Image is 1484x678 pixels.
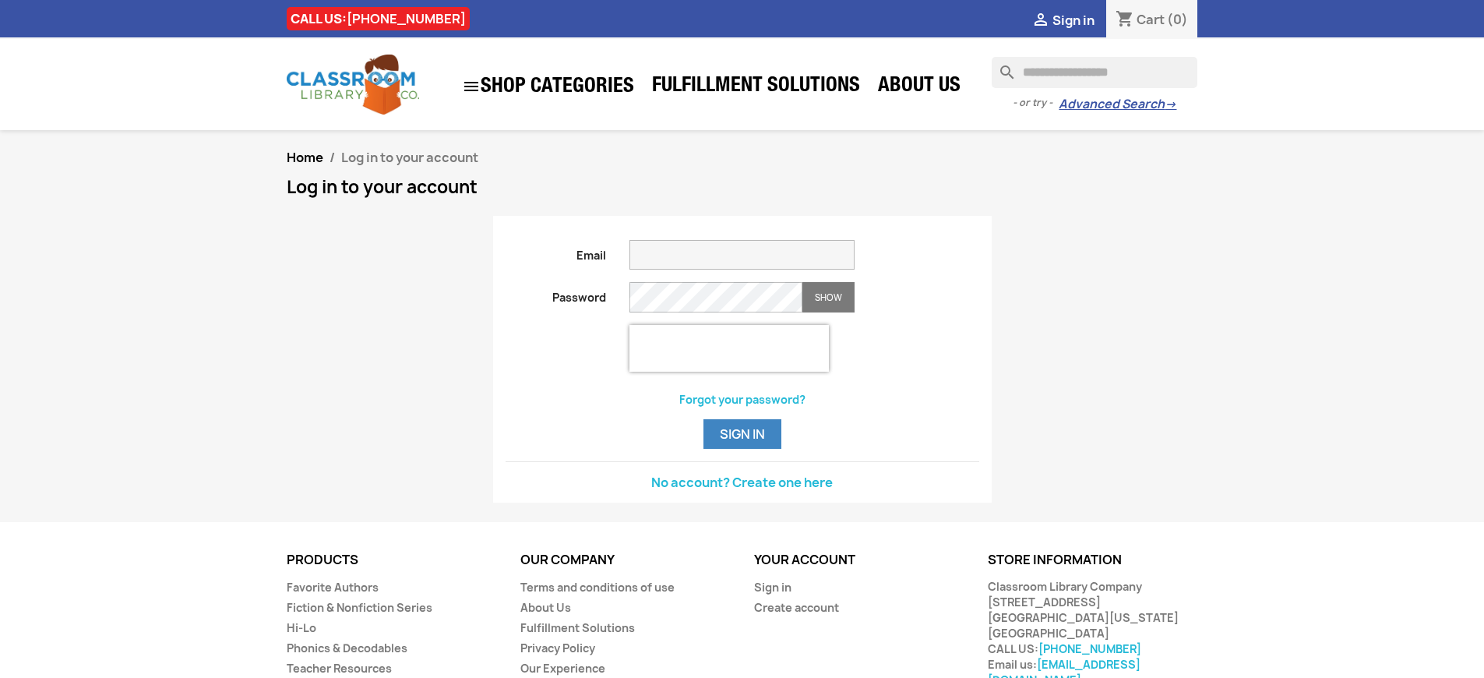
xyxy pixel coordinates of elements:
[679,392,805,407] a: Forgot your password?
[1038,641,1141,656] a: [PHONE_NUMBER]
[520,553,731,567] p: Our company
[520,580,675,595] a: Terms and conditions of use
[287,600,432,615] a: Fiction & Nonfiction Series
[287,553,497,567] p: Products
[629,325,829,372] iframe: reCAPTCHA
[494,282,619,305] label: Password
[520,600,571,615] a: About Us
[1031,12,1050,30] i: 
[341,149,478,166] span: Log in to your account
[754,551,855,568] a: Your account
[287,580,379,595] a: Favorite Authors
[494,240,619,263] label: Email
[287,661,392,676] a: Teacher Resources
[520,661,605,676] a: Our Experience
[1013,95,1059,111] span: - or try -
[462,77,481,96] i: 
[520,620,635,635] a: Fulfillment Solutions
[651,474,833,491] a: No account? Create one here
[754,580,791,595] a: Sign in
[1167,11,1188,28] span: (0)
[1165,97,1176,112] span: →
[629,282,802,313] input: Password input
[287,149,323,166] a: Home
[1052,12,1094,29] span: Sign in
[703,419,781,449] button: Sign in
[992,57,1010,76] i: search
[1116,11,1134,30] i: shopping_cart
[644,72,868,103] a: Fulfillment Solutions
[454,69,642,104] a: SHOP CATEGORIES
[988,553,1198,567] p: Store information
[287,7,470,30] div: CALL US:
[1031,12,1094,29] a:  Sign in
[754,600,839,615] a: Create account
[1059,97,1176,112] a: Advanced Search→
[287,620,316,635] a: Hi-Lo
[287,641,407,655] a: Phonics & Decodables
[287,178,1198,196] h1: Log in to your account
[287,55,419,115] img: Classroom Library Company
[992,57,1197,88] input: Search
[1137,11,1165,28] span: Cart
[347,10,466,27] a: [PHONE_NUMBER]
[520,641,595,655] a: Privacy Policy
[802,282,855,313] button: Show
[870,72,968,103] a: About Us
